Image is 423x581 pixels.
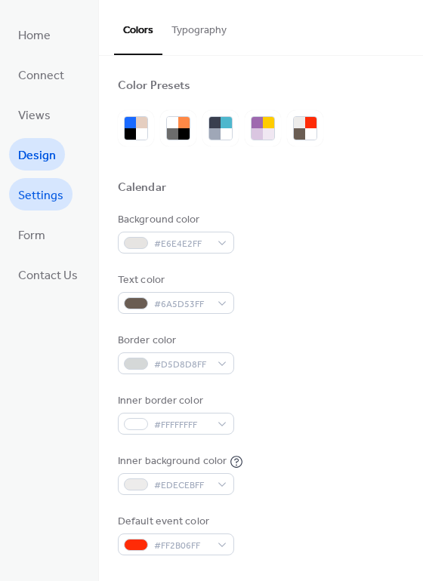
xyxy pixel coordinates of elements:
[154,236,210,252] span: #E6E4E2FF
[9,18,60,51] a: Home
[118,514,231,530] div: Default event color
[9,218,54,251] a: Form
[118,180,166,196] div: Calendar
[154,478,210,493] span: #EDECEBFF
[9,98,60,131] a: Views
[154,538,210,554] span: #FF2B06FF
[18,144,56,168] span: Design
[118,212,231,228] div: Background color
[18,64,64,88] span: Connect
[18,104,51,128] span: Views
[154,297,210,312] span: #6A5D53FF
[154,417,210,433] span: #FFFFFFFF
[9,138,65,171] a: Design
[118,393,231,409] div: Inner border color
[9,258,87,290] a: Contact Us
[9,58,73,91] a: Connect
[9,178,73,211] a: Settings
[18,24,51,48] span: Home
[18,184,63,207] span: Settings
[118,453,227,469] div: Inner background color
[18,264,78,287] span: Contact Us
[118,333,231,349] div: Border color
[18,224,45,247] span: Form
[118,78,190,94] div: Color Presets
[118,272,231,288] div: Text color
[154,357,210,373] span: #D5D8D8FF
